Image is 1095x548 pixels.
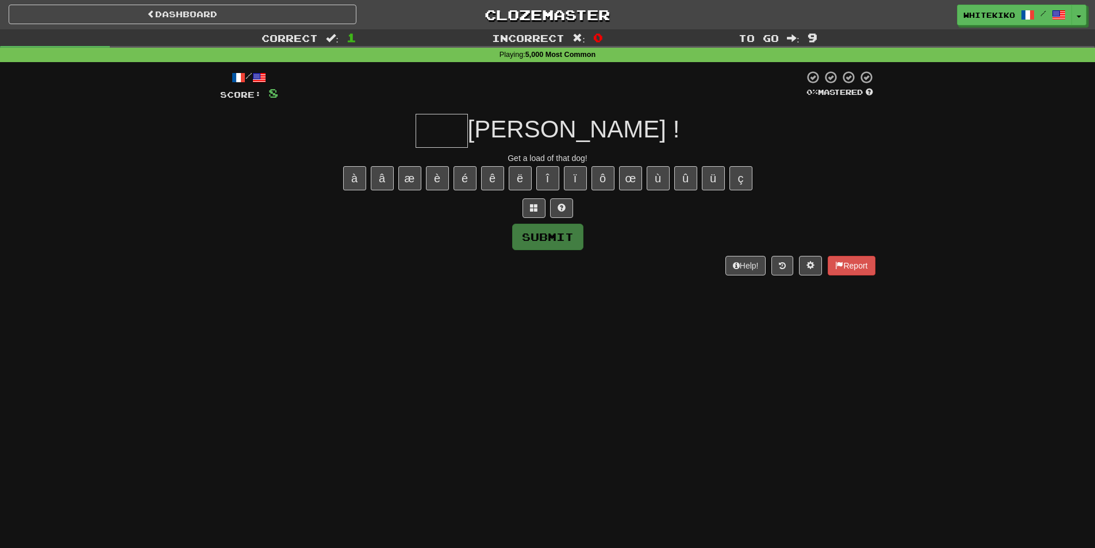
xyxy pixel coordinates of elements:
[963,10,1015,20] span: whitekiko
[591,166,614,190] button: ô
[573,33,585,43] span: :
[806,87,818,97] span: 0 %
[220,70,278,85] div: /
[509,166,532,190] button: ë
[347,30,356,44] span: 1
[619,166,642,190] button: œ
[343,166,366,190] button: à
[702,166,725,190] button: ü
[220,90,262,99] span: Score:
[268,86,278,100] span: 8
[481,166,504,190] button: ê
[593,30,603,44] span: 0
[808,30,817,44] span: 9
[522,198,545,218] button: Switch sentence to multiple choice alt+p
[739,32,779,44] span: To go
[454,166,477,190] button: é
[804,87,875,98] div: Mastered
[1040,9,1046,17] span: /
[9,5,356,24] a: Dashboard
[674,166,697,190] button: û
[771,256,793,275] button: Round history (alt+y)
[492,32,564,44] span: Incorrect
[512,224,583,250] button: Submit
[550,198,573,218] button: Single letter hint - you only get 1 per sentence and score half the points! alt+h
[468,116,680,143] span: [PERSON_NAME] !
[525,51,595,59] strong: 5,000 Most Common
[725,256,766,275] button: Help!
[828,256,875,275] button: Report
[220,152,875,164] div: Get a load of that dog!
[326,33,339,43] span: :
[647,166,670,190] button: ù
[787,33,800,43] span: :
[371,166,394,190] button: â
[729,166,752,190] button: ç
[536,166,559,190] button: î
[262,32,318,44] span: Correct
[398,166,421,190] button: æ
[426,166,449,190] button: è
[564,166,587,190] button: ï
[957,5,1072,25] a: whitekiko /
[374,5,721,25] a: Clozemaster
